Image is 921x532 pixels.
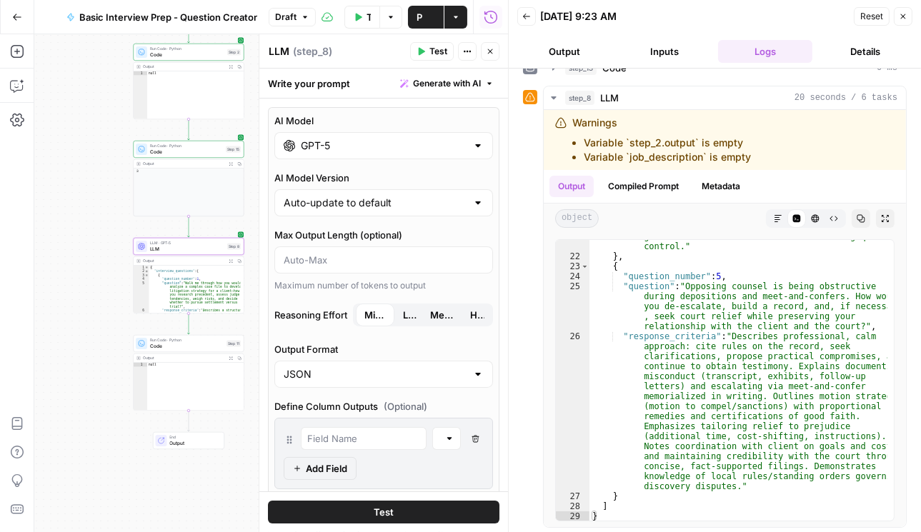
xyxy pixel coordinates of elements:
div: 1 [134,266,149,270]
button: Test [268,501,499,523]
span: LLM [600,91,619,105]
div: Step 8 [227,244,241,250]
g: Edge from step_2 to step_15 [188,119,190,140]
label: Reasoning Effort [274,303,493,326]
input: Field Name [307,431,420,446]
span: Draft [275,11,297,24]
button: 20 seconds / 6 tasks [544,86,906,109]
button: Reasoning EffortMinimalLowHigh [422,303,462,326]
div: 3 [134,273,149,278]
div: Output [143,259,224,264]
span: Toggle code folding, rows 2 through 28 [145,270,149,274]
span: End [170,435,219,441]
span: Minimal [364,308,386,322]
button: Generate with AI [394,74,499,93]
span: Output [170,440,219,447]
span: Test Workflow [367,10,371,24]
button: Test [410,42,454,61]
div: Output [143,64,224,70]
div: Step 2 [227,49,241,56]
span: object [555,209,599,228]
div: LLM · GPT-5LLMStep 8Output{ "interview_questions":[ { "question_number":1, "question":"Walk me th... [134,238,244,313]
button: Output [517,40,612,63]
span: Medium [430,308,453,322]
span: Test [429,45,447,58]
button: Logs [718,40,812,63]
span: (Optional) [384,399,427,413]
span: Run Code · Python [150,338,224,343]
span: Toggle code folding, rows 23 through 27 [581,261,589,271]
div: EndOutput [134,432,244,449]
span: Code [150,149,223,156]
span: Publish [417,10,422,24]
div: 29 [556,511,589,521]
div: Run Code · PythonCodeStep 15Output3 [134,141,244,216]
span: 20 seconds / 6 tasks [795,91,897,104]
g: Edge from step_7 to step_2 [188,22,190,43]
g: Edge from step_15 to step_8 [188,216,190,237]
li: Variable `job_description` is empty [584,150,751,164]
div: 27 [556,491,589,501]
label: AI Model Version [274,171,493,185]
div: Step 15 [226,146,241,153]
div: 28 [556,501,589,511]
button: Basic Interview Prep - Question Creator [58,6,266,29]
div: Warnings [572,116,751,164]
button: Inputs [617,40,712,63]
div: Output [143,161,224,167]
div: 24 [556,271,589,281]
button: Reasoning EffortMinimalMediumHigh [394,303,426,326]
label: AI Model [274,114,493,128]
div: 22 [556,251,589,261]
button: Test Workflow [344,6,379,29]
div: 26 [556,331,589,491]
div: 6 [134,309,149,392]
span: Basic Interview Prep - Question Creator [79,10,257,24]
div: 2 [134,270,149,274]
g: Edge from step_11 to end [188,411,190,431]
span: Toggle code folding, rows 3 through 7 [145,273,149,278]
div: 20 seconds / 6 tasks [544,110,906,527]
div: 25 [556,281,589,331]
label: Max Output Length (optional) [274,228,493,242]
button: Publish [408,6,444,29]
div: 3 [134,169,244,174]
label: Output Format [274,342,493,356]
div: 4 [134,278,149,282]
span: Generate with AI [413,77,481,90]
div: 23 [556,261,589,271]
div: 1 [134,71,147,76]
g: Edge from step_8 to step_11 [188,313,190,334]
button: Metadata [693,176,749,197]
span: LLM · GPT-5 [150,241,224,246]
label: Define Column Outputs [274,399,493,413]
div: Step 11 [226,341,241,347]
span: ( step_8 ) [293,44,332,59]
span: Code [150,51,224,59]
div: Write your prompt [259,69,508,98]
input: Select a model [301,139,467,153]
button: Details [818,40,912,63]
button: Compiled Prompt [599,176,687,197]
span: High [470,308,484,322]
div: Run Code · PythonCodeStep 2Outputnull [134,44,244,119]
span: Run Code · Python [150,46,224,52]
button: Reset [854,7,890,26]
span: Reset [860,10,883,23]
button: Add Field [284,457,357,480]
button: Reasoning EffortMinimalLowMedium [462,303,493,326]
div: Output [143,356,224,361]
li: Variable `step_2.output` is empty [584,136,751,150]
div: 1 [134,363,147,367]
input: JSON [284,367,467,381]
textarea: LLM [269,44,289,59]
span: Test [374,505,394,519]
span: step_8 [565,91,594,105]
span: Toggle code folding, rows 1 through 29 [145,266,149,270]
input: Auto-update to default [284,196,467,210]
div: 5 [134,281,149,309]
span: Run Code · Python [150,144,223,149]
button: Draft [269,8,316,26]
input: Auto-Max [284,253,484,267]
button: Output [549,176,594,197]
